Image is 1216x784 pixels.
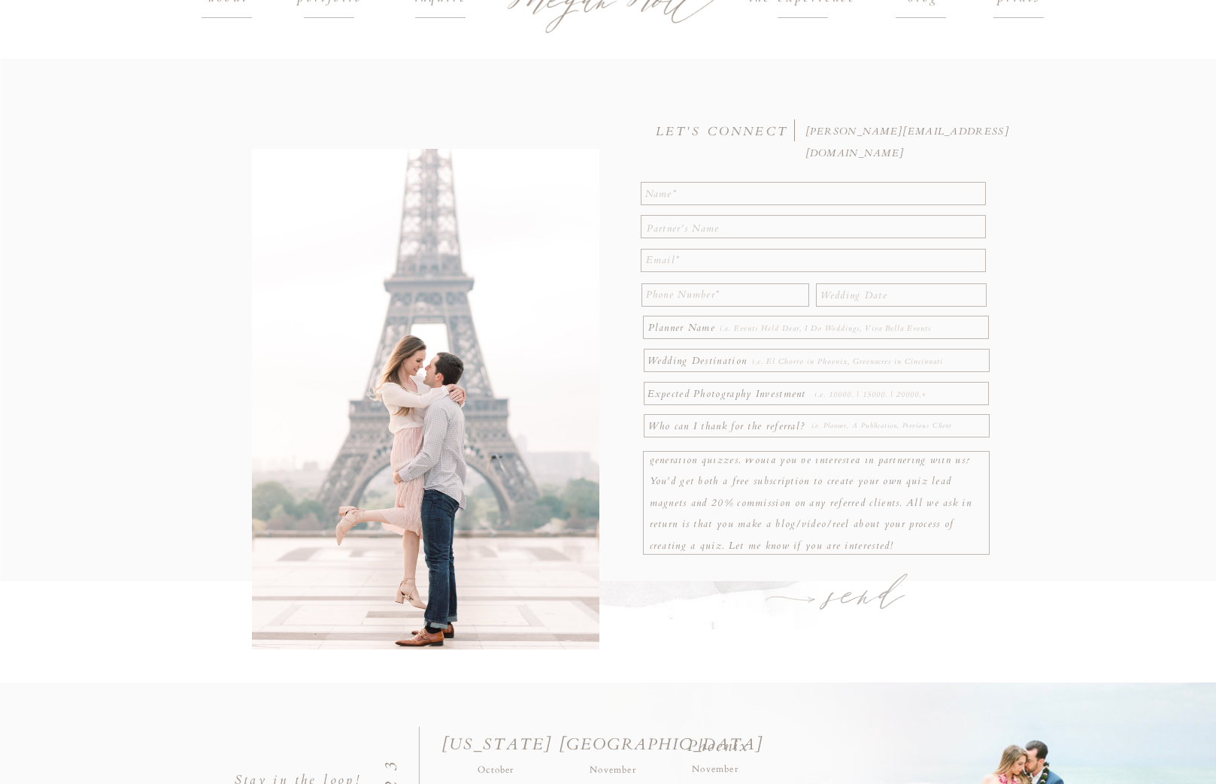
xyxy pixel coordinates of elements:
[809,571,926,623] a: send
[648,317,719,339] p: Planner Name
[665,734,772,771] p: Phoenix
[441,733,549,760] h2: [US_STATE]
[647,383,812,400] p: Expected Photography Investment
[454,760,538,779] p: October
[648,416,811,434] p: Who can I thank for the referral?
[559,733,666,770] h2: [GEOGRAPHIC_DATA]
[581,760,645,784] p: November
[647,350,747,368] p: Wedding Destination
[805,121,1015,134] a: [PERSON_NAME][EMAIL_ADDRESS][DOMAIN_NAME]
[656,121,793,137] h3: LET'S CONNECT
